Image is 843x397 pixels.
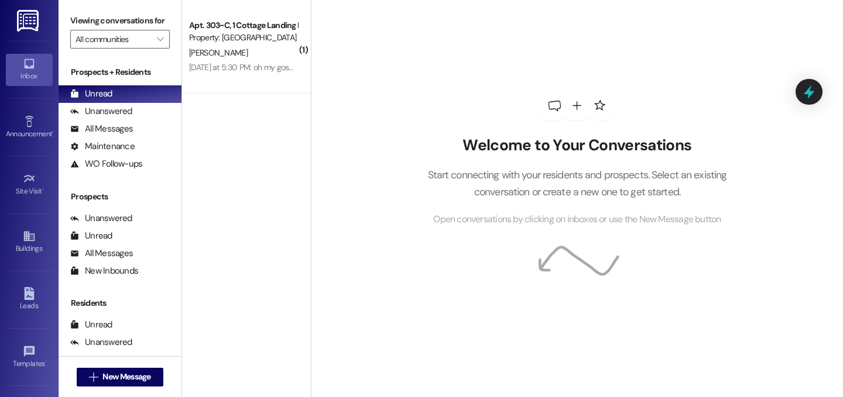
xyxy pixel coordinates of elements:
[70,319,112,331] div: Unread
[189,47,248,58] span: [PERSON_NAME]
[70,123,133,135] div: All Messages
[410,167,745,200] p: Start connecting with your residents and prospects. Select an existing conversation or create a n...
[45,358,47,366] span: •
[70,158,142,170] div: WO Follow-ups
[189,19,297,32] div: Apt. 303~C, 1 Cottage Landing Properties LLC
[70,12,170,30] label: Viewing conversations for
[17,10,41,32] img: ResiDesk Logo
[70,230,112,242] div: Unread
[77,368,163,386] button: New Message
[70,247,133,260] div: All Messages
[70,140,135,153] div: Maintenance
[42,185,44,194] span: •
[189,62,401,73] div: [DATE] at 5:30 PM: oh my gosh I'm so sorry!! i will be back asap
[6,54,53,85] a: Inbox
[70,105,132,118] div: Unanswered
[6,341,53,373] a: Templates •
[52,128,54,136] span: •
[6,284,53,315] a: Leads
[70,336,132,348] div: Unanswered
[6,226,53,258] a: Buildings
[76,30,151,49] input: All communities
[433,212,721,227] span: Open conversations by clicking on inboxes or use the New Message button
[70,88,112,100] div: Unread
[157,34,163,44] i: 
[89,372,98,382] i: 
[59,297,181,309] div: Residents
[59,191,181,203] div: Prospects
[70,265,138,277] div: New Inbounds
[410,136,745,155] h2: Welcome to Your Conversations
[59,66,181,78] div: Prospects + Residents
[189,32,297,44] div: Property: [GEOGRAPHIC_DATA] [GEOGRAPHIC_DATA]
[70,212,132,225] div: Unanswered
[6,169,53,201] a: Site Visit •
[102,371,150,383] span: New Message
[70,354,133,366] div: All Messages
